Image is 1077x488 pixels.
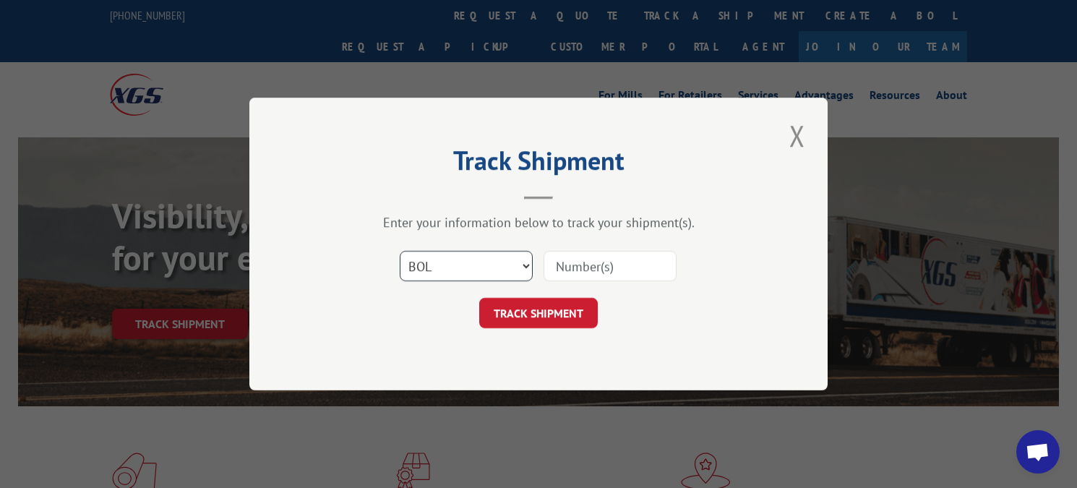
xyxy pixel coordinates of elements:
[479,298,598,328] button: TRACK SHIPMENT
[785,116,810,155] button: Close modal
[1016,430,1060,474] a: Open chat
[544,251,677,281] input: Number(s)
[322,214,755,231] div: Enter your information below to track your shipment(s).
[322,150,755,178] h2: Track Shipment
